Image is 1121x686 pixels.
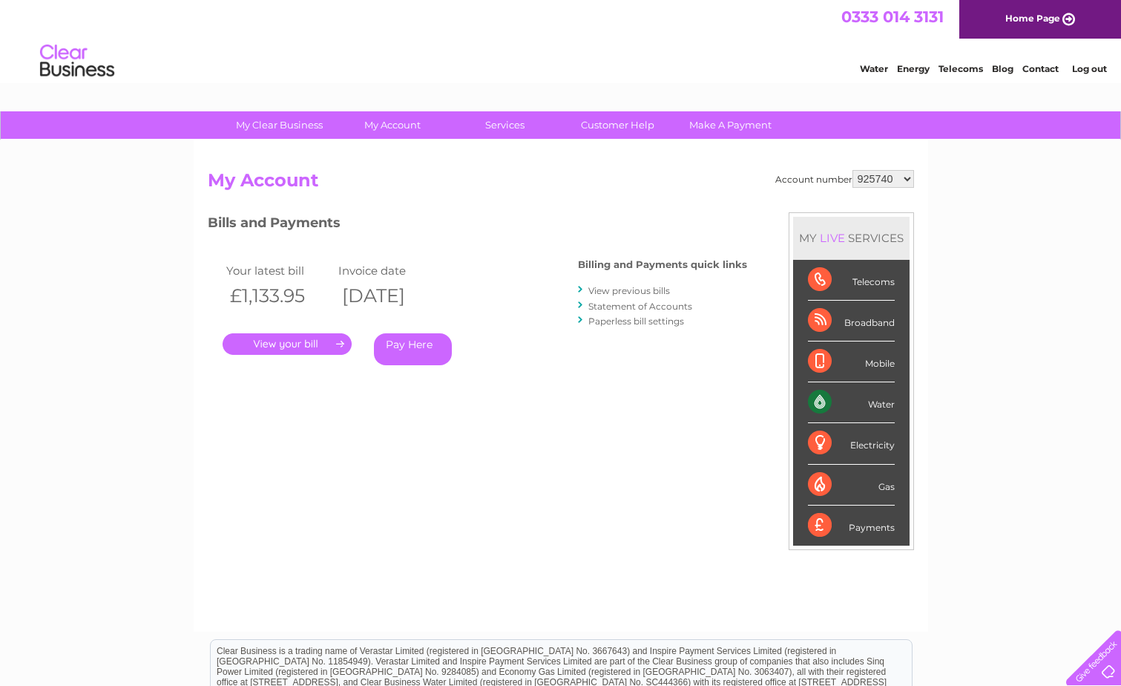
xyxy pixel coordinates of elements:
[331,111,453,139] a: My Account
[208,212,747,238] h3: Bills and Payments
[669,111,792,139] a: Make A Payment
[588,285,670,296] a: View previous bills
[775,170,914,188] div: Account number
[808,342,895,382] div: Mobile
[374,333,452,365] a: Pay Here
[578,259,747,270] h4: Billing and Payments quick links
[897,63,930,74] a: Energy
[223,261,335,281] td: Your latest bill
[808,301,895,342] div: Broadband
[1022,63,1059,74] a: Contact
[860,63,888,74] a: Water
[841,7,944,26] a: 0333 014 3131
[1072,63,1107,74] a: Log out
[808,423,895,464] div: Electricity
[938,63,983,74] a: Telecoms
[335,261,447,281] td: Invoice date
[808,506,895,546] div: Payments
[335,281,447,311] th: [DATE]
[208,170,914,198] h2: My Account
[556,111,679,139] a: Customer Help
[793,217,910,259] div: MY SERVICES
[588,316,684,327] a: Paperless bill settings
[218,111,341,139] a: My Clear Business
[808,382,895,423] div: Water
[39,39,115,84] img: logo.png
[817,231,848,245] div: LIVE
[444,111,566,139] a: Services
[992,63,1013,74] a: Blog
[223,333,352,355] a: .
[808,260,895,301] div: Telecoms
[588,301,692,312] a: Statement of Accounts
[223,281,335,311] th: £1,133.95
[211,8,912,72] div: Clear Business is a trading name of Verastar Limited (registered in [GEOGRAPHIC_DATA] No. 3667643...
[808,465,895,506] div: Gas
